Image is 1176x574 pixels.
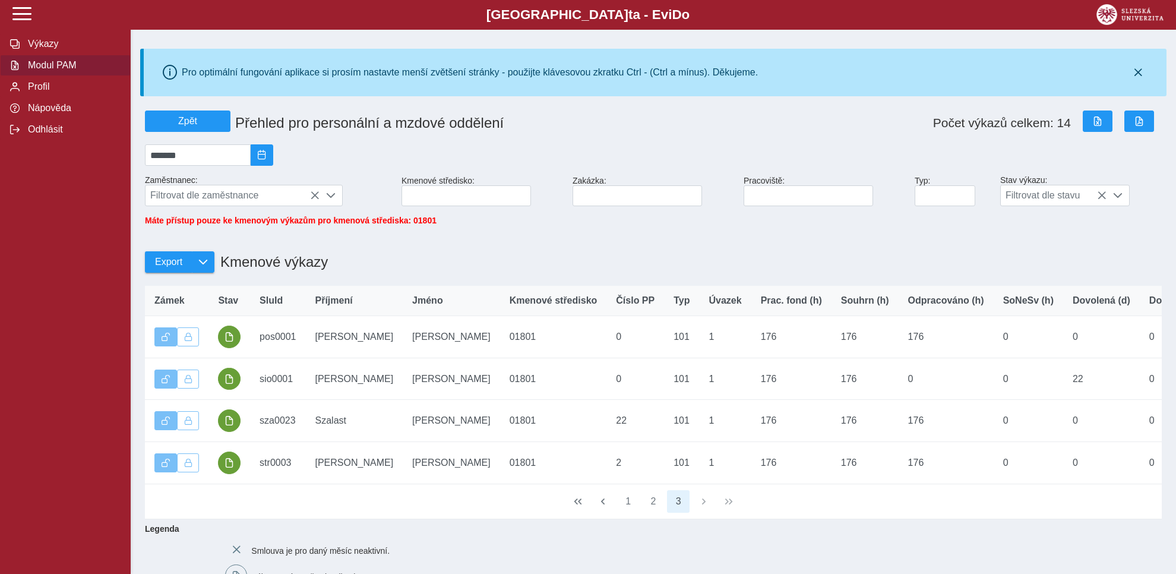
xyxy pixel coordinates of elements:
span: Číslo PP [616,295,655,306]
span: Dovolená (d) [1073,295,1130,306]
td: 1 [699,400,751,442]
button: Uzamknout lze pouze výkaz, který je podepsán a schválen. [177,411,200,430]
span: Kmenové středisko [510,295,598,306]
td: 1 [699,358,751,400]
td: 176 [832,358,899,400]
b: [GEOGRAPHIC_DATA] a - Evi [36,7,1140,23]
td: 01801 [500,442,607,484]
span: Modul PAM [24,60,121,71]
td: 22 [1063,358,1140,400]
td: [PERSON_NAME] [403,442,500,484]
td: [PERSON_NAME] [403,358,500,400]
td: [PERSON_NAME] [306,442,403,484]
span: t [628,7,633,22]
span: Počet výkazů celkem: 14 [933,116,1071,130]
button: 2025/09 [251,144,273,166]
span: o [682,7,690,22]
td: 176 [899,442,994,484]
button: podepsáno [218,326,241,348]
h1: Kmenové výkazy [214,248,328,276]
button: Uzamknout lze pouze výkaz, který je podepsán a schválen. [177,327,200,346]
td: [PERSON_NAME] [306,358,403,400]
button: Výkaz je odemčen. [154,327,177,346]
td: 0 [606,358,664,400]
button: Zpět [145,111,230,132]
td: 176 [832,316,899,358]
td: 176 [832,400,899,442]
div: Pro optimální fungování aplikace si prosím nastavte menší zvětšení stránky - použijte klávesovou ... [182,67,758,78]
td: 0 [1063,400,1140,442]
div: Zakázka: [568,171,739,211]
td: sza0023 [250,400,305,442]
img: logo_web_su.png [1096,4,1164,25]
div: Zaměstnanec: [140,171,397,211]
td: [PERSON_NAME] [403,400,500,442]
td: [PERSON_NAME] [403,316,500,358]
span: Máte přístup pouze ke kmenovým výkazům pro kmenová střediska: 01801 [145,216,437,225]
td: 0 [1063,442,1140,484]
td: 176 [751,442,832,484]
span: Typ [674,295,690,306]
button: Výkaz je odemčen. [154,370,177,389]
span: Zámek [154,295,185,306]
div: Typ: [910,171,995,211]
td: [PERSON_NAME] [306,316,403,358]
td: 176 [899,400,994,442]
button: 3 [667,490,690,513]
td: 0 [1063,316,1140,358]
span: D [672,7,681,22]
div: Kmenové středisko: [397,171,568,211]
td: 1 [699,442,751,484]
button: Výkaz je odemčen. [154,453,177,472]
span: SoNeSv (h) [1003,295,1054,306]
button: 2 [642,490,665,513]
td: 101 [664,400,699,442]
td: 0 [994,316,1063,358]
td: 0 [994,358,1063,400]
span: Příjmení [315,295,353,306]
span: Stav [218,295,238,306]
td: 0 [994,442,1063,484]
b: Legenda [140,519,1157,538]
button: Uzamknout lze pouze výkaz, který je podepsán a schválen. [177,453,200,472]
span: Zpět [150,116,225,127]
td: sio0001 [250,358,305,400]
span: Výkazy [24,39,121,49]
td: 0 [994,400,1063,442]
span: Nápověda [24,103,121,113]
td: 0 [606,316,664,358]
td: 176 [832,442,899,484]
button: Uzamknout lze pouze výkaz, který je podepsán a schválen. [177,370,200,389]
td: 2 [606,442,664,484]
h1: Přehled pro personální a mzdové oddělení [230,110,744,136]
div: Stav výkazu: [995,171,1166,211]
button: Export do PDF [1124,111,1154,132]
td: 01801 [500,358,607,400]
td: 0 [899,358,994,400]
span: Filtrovat dle zaměstnance [146,185,320,206]
span: Odhlásit [24,124,121,135]
button: podepsáno [218,409,241,432]
td: 101 [664,358,699,400]
td: 176 [751,358,832,400]
button: podepsáno [218,452,241,474]
span: SluId [260,295,283,306]
td: 101 [664,442,699,484]
span: Úvazek [709,295,741,306]
td: 01801 [500,400,607,442]
button: Export [145,251,192,273]
span: Souhrn (h) [841,295,889,306]
span: Profil [24,81,121,92]
button: Export do Excelu [1083,111,1112,132]
td: 01801 [500,316,607,358]
span: Smlouva je pro daný měsíc neaktivní. [251,546,390,556]
td: str0003 [250,442,305,484]
td: 1 [699,316,751,358]
td: 101 [664,316,699,358]
span: Odpracováno (h) [908,295,984,306]
td: pos0001 [250,316,305,358]
div: Pracoviště: [739,171,910,211]
button: Výkaz je odemčen. [154,411,177,430]
td: 176 [899,316,994,358]
td: 22 [606,400,664,442]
